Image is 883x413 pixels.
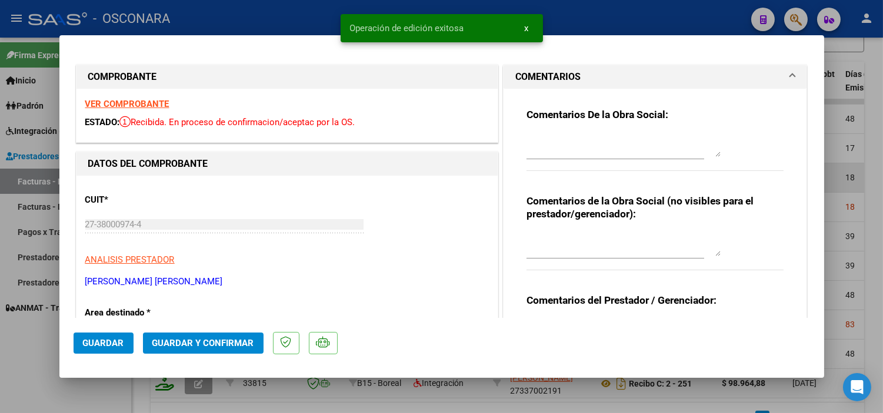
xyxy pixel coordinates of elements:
[74,333,134,354] button: Guardar
[527,195,754,220] strong: Comentarios de la Obra Social (no visibles para el prestador/gerenciador):
[843,373,871,401] div: Open Intercom Messenger
[350,22,464,34] span: Operación de edición exitosa
[504,65,807,89] mat-expansion-panel-header: COMENTARIOS
[85,254,175,265] span: ANALISIS PRESTADOR
[88,158,208,169] strong: DATOS DEL COMPROBANTE
[143,333,264,354] button: Guardar y Confirmar
[85,99,169,109] a: VER COMPROBANTE
[525,23,529,33] span: x
[85,193,206,207] p: CUIT
[515,70,581,84] h1: COMENTARIOS
[504,89,807,383] div: COMENTARIOS
[527,294,717,306] strong: Comentarios del Prestador / Gerenciador:
[85,306,206,320] p: Area destinado *
[88,71,157,82] strong: COMPROBANTE
[85,117,120,127] span: ESTADO:
[152,338,254,348] span: Guardar y Confirmar
[527,317,784,330] p: [DATE] - Se agrega planilla corregida
[120,117,355,127] span: Recibida. En proceso de confirmacion/aceptac por la OS.
[83,338,124,348] span: Guardar
[527,109,668,120] strong: Comentarios De la Obra Social:
[85,275,489,288] p: [PERSON_NAME] [PERSON_NAME]
[515,18,538,39] button: x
